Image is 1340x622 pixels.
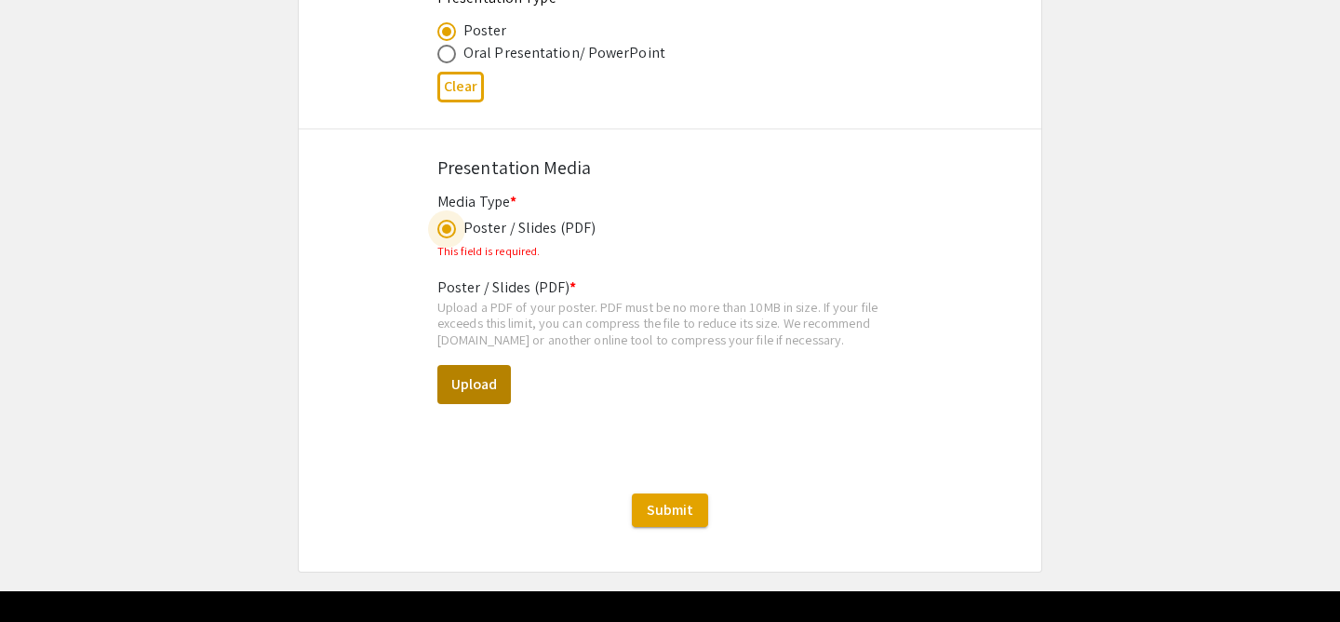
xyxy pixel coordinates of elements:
small: This field is required. [437,243,540,259]
div: Poster / Slides (PDF) [463,217,596,239]
span: Submit [647,500,693,520]
div: Oral Presentation/ PowerPoint [463,42,665,64]
div: Upload a PDF of your poster. PDF must be no more than 10MB in size. If your file exceeds this lim... [437,299,903,348]
div: Presentation Media [437,154,903,182]
button: Clear [437,72,484,102]
mat-label: Media Type [437,192,516,211]
mat-label: Poster / Slides (PDF) [437,277,576,297]
button: Upload [437,365,511,404]
button: Submit [632,494,708,527]
div: Poster [463,20,507,42]
iframe: Chat [14,538,79,608]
